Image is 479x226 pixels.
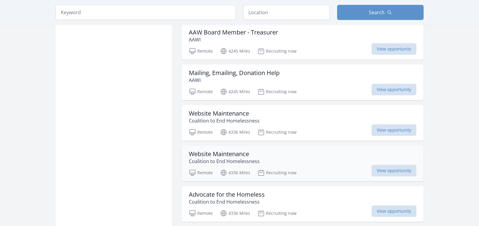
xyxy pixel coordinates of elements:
p: Recruiting now [258,210,297,217]
h3: Website Maintenance [189,110,260,117]
span: Search [369,9,385,16]
p: 4336 Miles [220,210,250,217]
a: Website Maintenance Coalition to End Homelessness Remote 4336 Miles Recruiting now View opportunity [182,105,424,141]
a: AAW Board Member - Treasurer AAWI Remote 4245 Miles Recruiting now View opportunity [182,24,424,60]
input: Location [243,5,330,20]
p: Remote [189,129,213,136]
p: Recruiting now [258,169,297,176]
span: View opportunity [372,165,416,176]
button: Search [337,5,424,20]
p: Recruiting now [258,88,297,95]
p: Coalition to End Homelessness [189,158,260,165]
p: Remote [189,169,213,176]
input: Keyword [56,5,236,20]
p: AAWI [189,77,280,84]
a: Mailing, Emailing, Donation Help AAWI Remote 4245 Miles Recruiting now View opportunity [182,64,424,100]
h3: Mailing, Emailing, Donation Help [189,69,280,77]
p: 4245 Miles [220,88,250,95]
p: Coalition to End Homelessness [189,117,260,124]
a: Website Maintenance Coalition to End Homelessness Remote 4336 Miles Recruiting now View opportunity [182,146,424,181]
p: Remote [189,47,213,55]
span: View opportunity [372,124,416,136]
p: 4336 Miles [220,129,250,136]
p: 4336 Miles [220,169,250,176]
a: Advocate for the Homeless Coalition to End Homelessness Remote 4336 Miles Recruiting now View opp... [182,186,424,222]
span: View opportunity [372,43,416,55]
p: Recruiting now [258,129,297,136]
p: Recruiting now [258,47,297,55]
h3: AAW Board Member - Treasurer [189,29,278,36]
h3: Website Maintenance [189,150,260,158]
span: View opportunity [372,205,416,217]
span: View opportunity [372,84,416,95]
p: Coalition to End Homelessness [189,198,265,205]
p: AAWI [189,36,278,43]
p: Remote [189,210,213,217]
h3: Advocate for the Homeless [189,191,265,198]
p: 4245 Miles [220,47,250,55]
p: Remote [189,88,213,95]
